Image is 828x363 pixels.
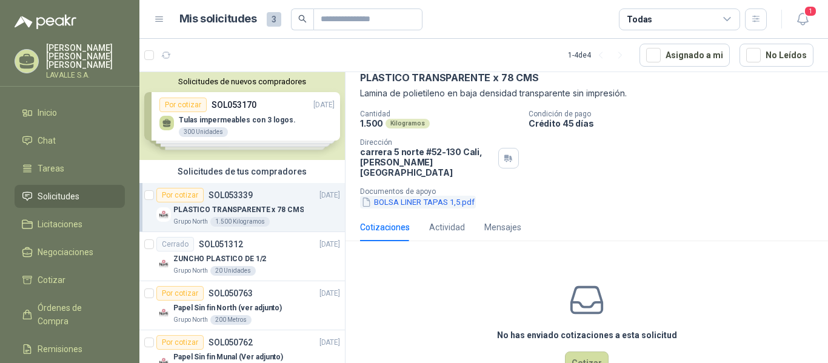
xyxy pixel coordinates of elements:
[139,160,345,183] div: Solicitudes de tus compradores
[15,185,125,208] a: Solicitudes
[15,101,125,124] a: Inicio
[627,13,652,26] div: Todas
[529,118,823,128] p: Crédito 45 días
[38,134,56,147] span: Chat
[156,188,204,202] div: Por cotizar
[298,15,307,23] span: search
[156,237,194,251] div: Cerrado
[38,342,82,356] span: Remisiones
[139,72,345,160] div: Solicitudes de nuevos compradoresPor cotizarSOL053170[DATE] Tulas impermeables con 3 logos.300 Un...
[199,240,243,248] p: SOL051312
[139,183,345,232] a: Por cotizarSOL053339[DATE] Company LogoPLASTICO TRANSPARENTE x 78 CMSGrupo North1.500 Kilogramos
[386,119,430,128] div: Kilogramos
[156,335,204,350] div: Por cotizar
[360,110,519,118] p: Cantidad
[360,187,823,196] p: Documentos de apoyo
[173,315,208,325] p: Grupo North
[319,337,340,348] p: [DATE]
[15,157,125,180] a: Tareas
[529,110,823,118] p: Condición de pago
[360,72,539,84] p: PLASTICO TRANSPARENTE x 78 CMS
[210,266,256,276] div: 20 Unidades
[38,273,65,287] span: Cotizar
[267,12,281,27] span: 3
[156,207,171,222] img: Company Logo
[173,217,208,227] p: Grupo North
[46,44,125,69] p: [PERSON_NAME] [PERSON_NAME] [PERSON_NAME]
[360,138,493,147] p: Dirección
[15,129,125,152] a: Chat
[15,268,125,291] a: Cotizar
[38,301,113,328] span: Órdenes de Compra
[15,338,125,361] a: Remisiones
[46,72,125,79] p: LAVALLE S.A.
[429,221,465,234] div: Actividad
[179,10,257,28] h1: Mis solicitudes
[210,315,252,325] div: 200 Metros
[497,328,677,342] h3: No has enviado cotizaciones a esta solicitud
[38,190,79,203] span: Solicitudes
[173,266,208,276] p: Grupo North
[173,351,283,363] p: Papel Sin fin Munal (Ver adjunto)
[209,191,253,199] p: SOL053339
[319,190,340,201] p: [DATE]
[139,232,345,281] a: CerradoSOL051312[DATE] Company LogoZUNCHO PLASTICO DE 1/2Grupo North20 Unidades
[144,77,340,86] button: Solicitudes de nuevos compradores
[360,196,476,208] button: BOLSA LINER TAPAS 1,5.pdf
[38,218,82,231] span: Licitaciones
[360,147,493,178] p: carrera 5 norte #52-130 Cali , [PERSON_NAME][GEOGRAPHIC_DATA]
[360,221,410,234] div: Cotizaciones
[210,217,270,227] div: 1.500 Kilogramos
[139,281,345,330] a: Por cotizarSOL050763[DATE] Company LogoPapel Sin fin North (ver adjunto)Grupo North200 Metros
[639,44,730,67] button: Asignado a mi
[209,289,253,298] p: SOL050763
[156,305,171,320] img: Company Logo
[484,221,521,234] div: Mensajes
[360,87,813,100] p: Lamina de polietileno en baja densidad transparente sin impresión.
[792,8,813,30] button: 1
[568,45,630,65] div: 1 - 4 de 4
[804,5,817,17] span: 1
[15,213,125,236] a: Licitaciones
[38,245,93,259] span: Negociaciones
[319,288,340,299] p: [DATE]
[173,204,304,216] p: PLASTICO TRANSPARENTE x 78 CMS
[360,118,383,128] p: 1.500
[740,44,813,67] button: No Leídos
[173,253,266,265] p: ZUNCHO PLASTICO DE 1/2
[38,106,57,119] span: Inicio
[209,338,253,347] p: SOL050762
[15,15,76,29] img: Logo peakr
[15,296,125,333] a: Órdenes de Compra
[156,256,171,271] img: Company Logo
[319,239,340,250] p: [DATE]
[156,286,204,301] div: Por cotizar
[15,241,125,264] a: Negociaciones
[173,302,282,314] p: Papel Sin fin North (ver adjunto)
[38,162,64,175] span: Tareas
